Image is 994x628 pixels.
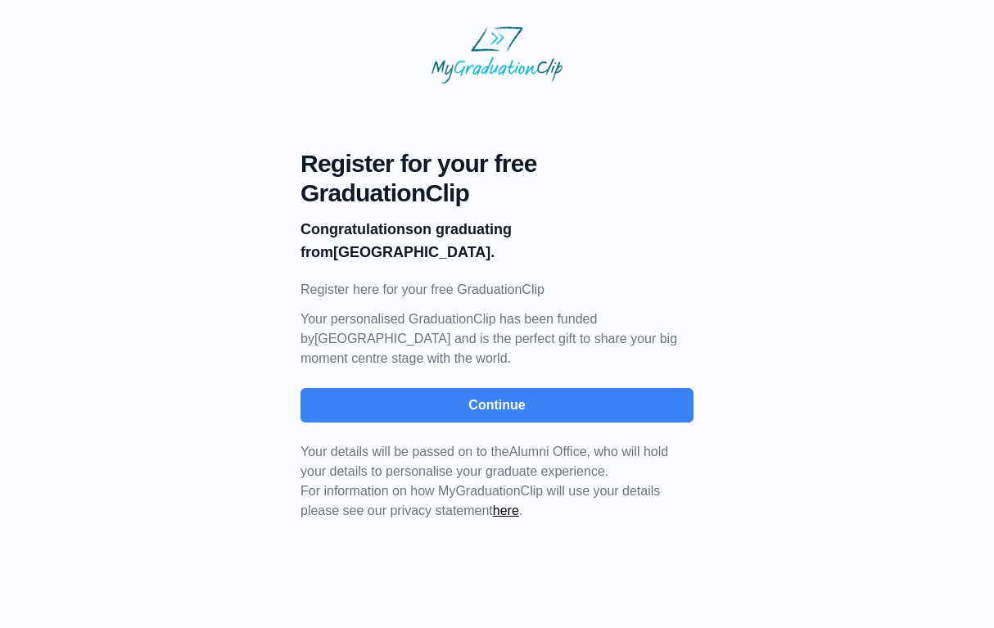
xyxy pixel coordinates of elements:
[300,280,694,300] p: Register here for your free GraduationClip
[300,218,694,264] p: on graduating from [GEOGRAPHIC_DATA].
[431,26,563,84] img: MyGraduationClip
[300,149,694,178] span: Register for your free
[300,221,413,237] b: Congratulations
[300,309,694,368] p: Your personalised GraduationClip has been funded by [GEOGRAPHIC_DATA] and is the perfect gift to ...
[300,445,668,517] span: For information on how MyGraduationClip will use your details please see our privacy statement .
[300,445,668,478] span: Your details will be passed on to the , who will hold your details to personalise your graduate e...
[300,388,694,422] button: Continue
[300,178,694,208] span: GraduationClip
[493,504,519,517] a: here
[509,445,587,459] span: Alumni Office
